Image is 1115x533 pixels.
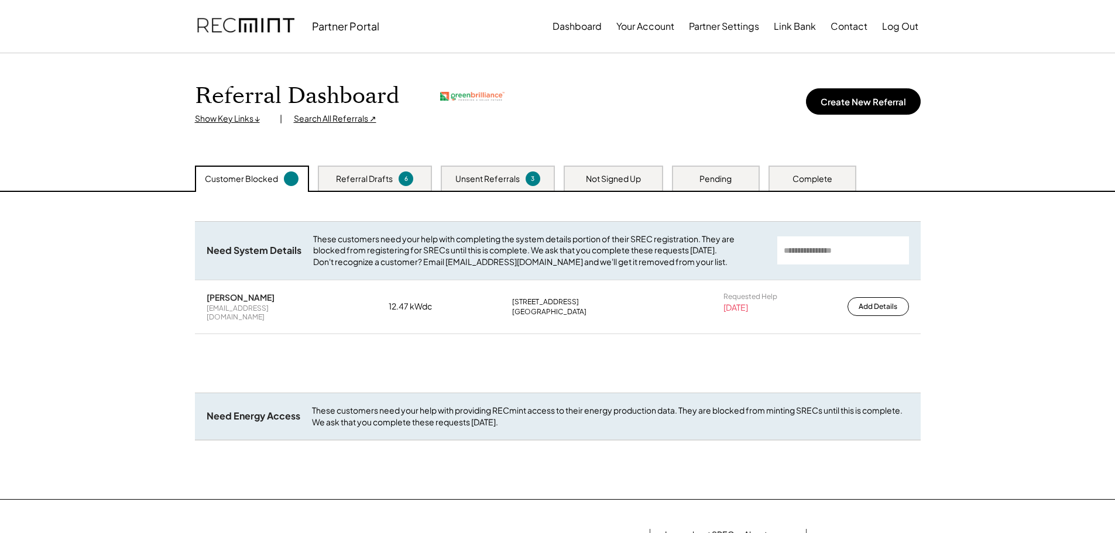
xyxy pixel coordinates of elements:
[723,292,777,301] div: Requested Help
[512,297,579,307] div: [STREET_ADDRESS]
[207,410,300,422] div: Need Energy Access
[195,82,399,110] h1: Referral Dashboard
[440,92,505,101] img: greenbrilliance.png
[831,15,867,38] button: Contact
[774,15,816,38] button: Link Bank
[197,6,294,46] img: recmint-logotype%403x.png
[882,15,918,38] button: Log Out
[699,173,732,185] div: Pending
[207,304,324,322] div: [EMAIL_ADDRESS][DOMAIN_NAME]
[848,297,909,316] button: Add Details
[527,174,538,183] div: 3
[792,173,832,185] div: Complete
[689,15,759,38] button: Partner Settings
[723,302,748,314] div: [DATE]
[553,15,602,38] button: Dashboard
[586,173,641,185] div: Not Signed Up
[312,405,909,428] div: These customers need your help with providing RECmint access to their energy production data. The...
[195,113,268,125] div: Show Key Links ↓
[207,292,275,302] div: [PERSON_NAME]
[207,245,301,257] div: Need System Details
[616,15,674,38] button: Your Account
[336,173,393,185] div: Referral Drafts
[455,173,520,185] div: Unsent Referrals
[313,233,766,268] div: These customers need your help with completing the system details portion of their SREC registrat...
[806,88,921,115] button: Create New Referral
[512,307,586,317] div: [GEOGRAPHIC_DATA]
[400,174,411,183] div: 6
[294,113,376,125] div: Search All Referrals ↗
[280,113,282,125] div: |
[205,173,278,185] div: Customer Blocked
[389,301,447,312] div: 12.47 kWdc
[312,19,379,33] div: Partner Portal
